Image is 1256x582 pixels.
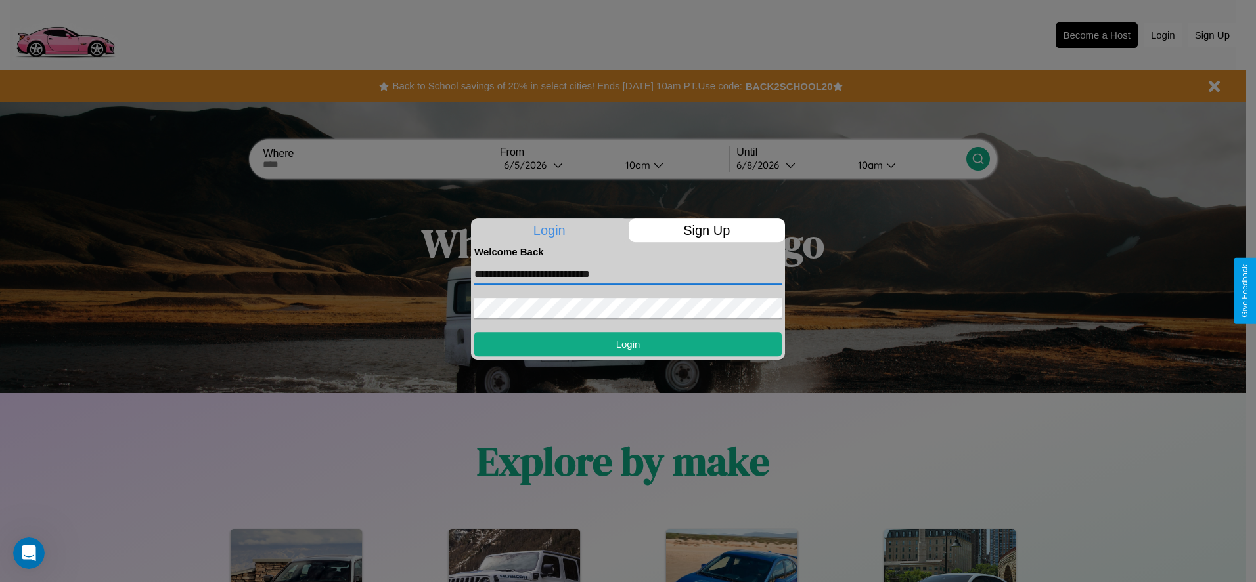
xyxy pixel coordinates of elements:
iframe: Intercom live chat [13,537,45,569]
h4: Welcome Back [474,246,782,257]
div: Give Feedback [1240,264,1249,318]
p: Sign Up [629,218,786,242]
p: Login [471,218,628,242]
button: Login [474,332,782,356]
